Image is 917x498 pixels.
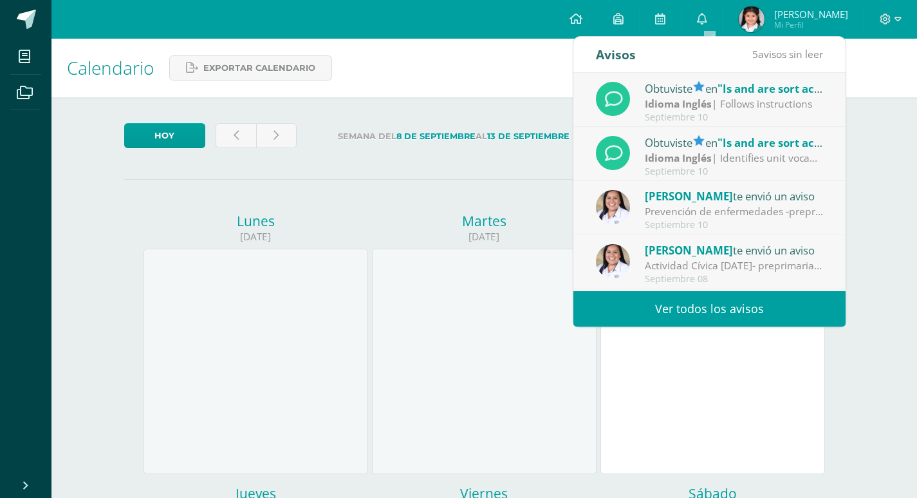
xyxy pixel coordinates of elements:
[573,291,846,327] a: Ver todos los avisos
[774,19,848,30] span: Mi Perfil
[718,135,848,150] span: "Is and are sort activity"
[645,151,712,165] strong: Idioma Inglés
[596,244,630,278] img: 6b5c6237b7624d5d9c56603586aec9b3.png
[645,243,733,258] span: [PERSON_NAME]
[645,274,824,285] div: Septiembre 08
[752,47,823,61] span: avisos sin leer
[692,80,705,93] img: blue.png
[645,79,824,97] div: Obtuviste en en
[372,230,597,244] div: [DATE]
[144,230,368,244] div: [DATE]
[144,212,368,230] div: Lunes
[645,204,824,219] div: Prevención de enfermedades -preprimaria-: Buenos días padres de familia, bendecido miércoles! Com...
[752,47,758,61] span: 5
[645,258,824,273] div: Actividad Cívica viernes 12 de septiembre- preprimaria-: Buenos días padres de familia, bendecido...
[645,151,824,166] div: | Identifies unit vocabulary
[596,190,630,224] img: 6b5c6237b7624d5d9c56603586aec9b3.png
[645,220,824,231] div: Septiembre 10
[645,112,824,123] div: Septiembre 10
[67,55,154,80] span: Calendario
[774,8,848,21] span: [PERSON_NAME]
[169,55,332,81] a: Exportar calendario
[203,56,315,80] span: Exportar calendario
[645,97,824,111] div: | Follows instructions
[645,166,824,177] div: Septiembre 10
[487,131,570,141] strong: 13 de Septiembre
[692,134,705,147] img: blue.png
[645,242,824,258] div: te envió un aviso
[739,6,764,32] img: 9506f4e033990c81bc86236d4bf419d4.png
[645,133,824,151] div: Obtuviste en en
[396,131,476,141] strong: 8 de Septiembre
[596,37,636,72] div: Avisos
[718,81,848,96] span: "Is and are sort activity"
[645,189,733,204] span: [PERSON_NAME]
[645,187,824,204] div: te envió un aviso
[124,123,205,148] a: Hoy
[307,123,601,149] label: Semana del al
[372,212,597,230] div: Martes
[645,97,712,111] strong: Idioma Inglés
